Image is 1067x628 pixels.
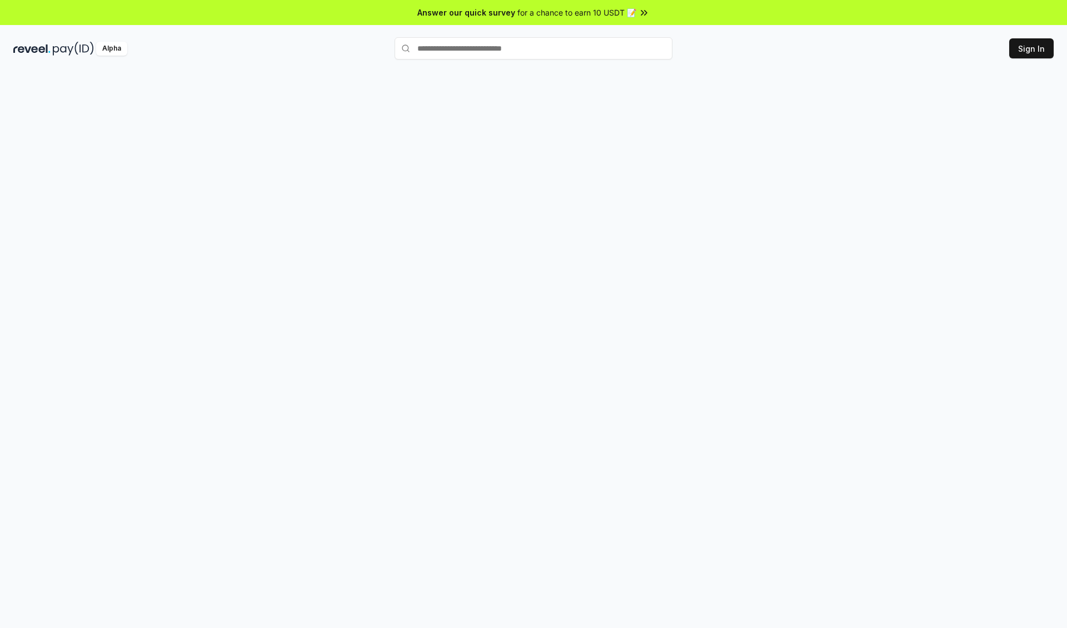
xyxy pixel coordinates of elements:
span: for a chance to earn 10 USDT 📝 [517,7,636,18]
button: Sign In [1009,38,1054,58]
img: pay_id [53,42,94,56]
img: reveel_dark [13,42,51,56]
div: Alpha [96,42,127,56]
span: Answer our quick survey [417,7,515,18]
